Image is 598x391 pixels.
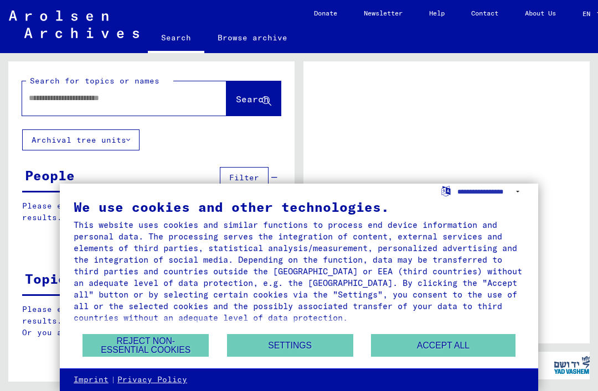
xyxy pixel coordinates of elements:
div: We use cookies and other technologies. [74,200,524,213]
span: Search [236,93,269,105]
a: Browse archive [204,24,301,51]
button: Settings [227,334,353,357]
img: yv_logo.png [551,351,593,379]
span: Filter [229,173,259,183]
mat-label: Search for topics or names [30,76,159,86]
img: Arolsen_neg.svg [9,11,139,38]
span: EN [582,10,595,18]
p: Please enter a search term or set filters to get results. [22,200,280,223]
a: Privacy Policy [117,374,187,385]
div: Topics [25,269,75,289]
button: Accept all [371,334,515,357]
button: Archival tree units [22,129,140,150]
a: Search [148,24,204,53]
button: Filter [220,167,269,188]
button: Reject non-essential cookies [83,334,209,357]
button: Search [226,81,281,116]
p: Please enter a search term or set filters to get results. Or you also can browse the manually. [22,304,281,338]
div: People [25,165,75,185]
div: This website uses cookies and similar functions to process end device information and personal da... [74,219,524,324]
a: Imprint [74,374,109,385]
